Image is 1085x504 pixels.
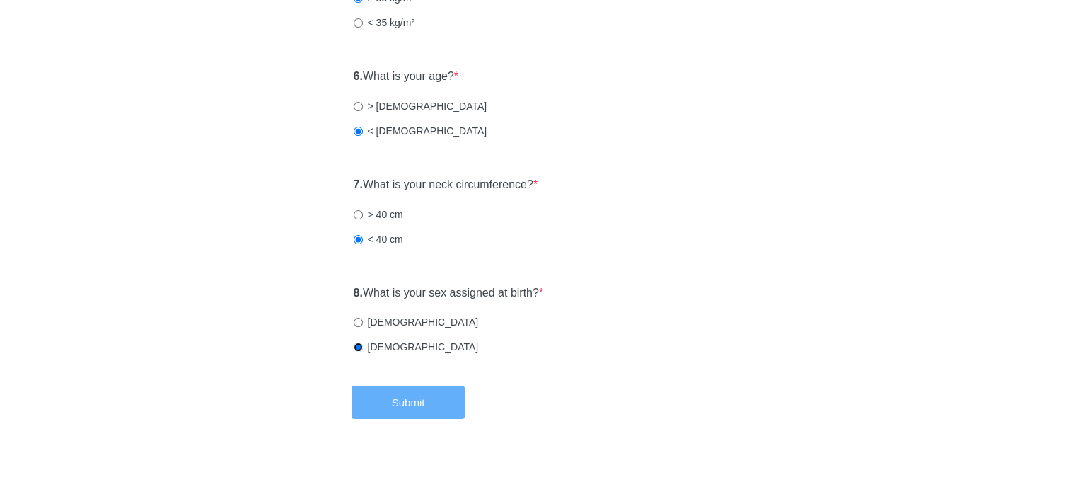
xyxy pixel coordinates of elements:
[354,99,487,113] label: > [DEMOGRAPHIC_DATA]
[354,232,403,246] label: < 40 cm
[354,210,363,219] input: > 40 cm
[354,70,363,82] strong: 6.
[354,315,479,329] label: [DEMOGRAPHIC_DATA]
[354,318,363,327] input: [DEMOGRAPHIC_DATA]
[354,343,363,352] input: [DEMOGRAPHIC_DATA]
[354,340,479,354] label: [DEMOGRAPHIC_DATA]
[354,287,363,299] strong: 8.
[354,178,363,190] strong: 7.
[354,235,363,244] input: < 40 cm
[354,16,415,30] label: < 35 kg/m²
[352,386,465,419] button: Submit
[354,124,487,138] label: < [DEMOGRAPHIC_DATA]
[354,207,403,222] label: > 40 cm
[354,285,544,302] label: What is your sex assigned at birth?
[354,102,363,111] input: > [DEMOGRAPHIC_DATA]
[354,127,363,136] input: < [DEMOGRAPHIC_DATA]
[354,69,459,85] label: What is your age?
[354,177,538,193] label: What is your neck circumference?
[354,18,363,28] input: < 35 kg/m²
